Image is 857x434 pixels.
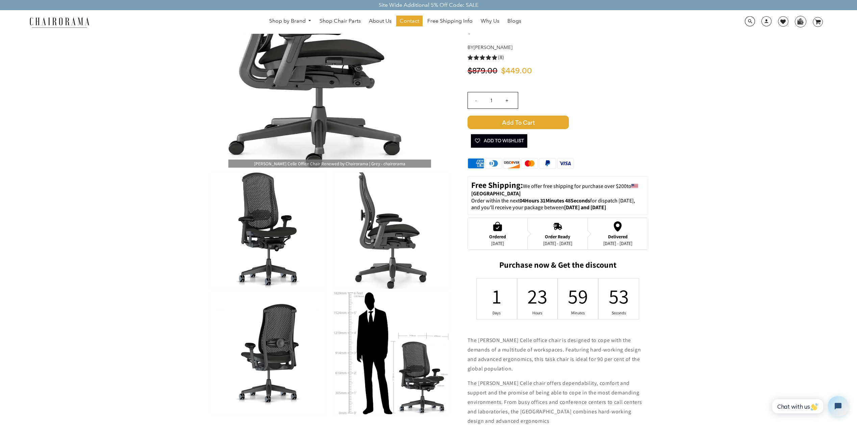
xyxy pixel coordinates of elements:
[489,241,506,246] div: [DATE]
[474,134,524,148] span: Add To Wishlist
[228,62,431,69] a: [PERSON_NAME] Celle Office Chair Renewed by Chairorama | Grey - chairorama
[468,54,648,61] a: 5.0 rating (8 votes)
[614,283,623,309] div: 53
[543,234,572,239] div: Order Ready
[498,54,504,61] span: (8)
[366,16,395,26] a: About Us
[427,18,473,25] span: Free Shipping Info
[468,337,641,372] span: The [PERSON_NAME] Celle office chair is designed to cope with the demands of a multitude of works...
[543,241,572,246] div: [DATE] - [DATE]
[400,18,419,25] span: Contact
[523,183,627,190] span: We offer free shipping for purchase over $200
[468,67,498,75] span: $879.00
[574,310,582,316] div: Minutes
[424,16,476,26] a: Free Shipping Info
[468,45,648,50] h4: by
[471,180,645,197] p: to
[614,310,623,316] div: Seconds
[533,283,542,309] div: 23
[507,18,521,25] span: Blogs
[603,234,632,239] div: Delivered
[574,283,582,309] div: 59
[266,16,315,26] a: Shop by Brand
[499,92,515,108] input: +
[474,44,512,50] a: [PERSON_NAME]
[468,116,569,129] span: Add to Cart
[564,204,606,211] strong: [DATE] and [DATE]
[795,16,806,26] img: WhatsApp_Image_2024-07-12_at_16.23.01.webp
[471,134,527,148] button: Add To Wishlist
[333,172,449,289] img: Herman Miller Celle Office Chair Renewed by Chairorama | Grey - chairorama
[26,16,93,28] img: chairorama
[468,260,648,273] h2: Purchase now & Get the discount
[489,234,506,239] div: Ordered
[501,67,532,75] span: $449.00
[504,16,525,26] a: Blogs
[765,390,854,422] iframe: Tidio Chat
[316,16,364,26] a: Shop Chair Parts
[520,197,590,204] span: 04Hours 31Minutes 48Seconds
[468,92,484,108] input: -
[320,18,361,25] span: Shop Chair Parts
[210,172,326,289] img: Herman Miller Celle Office Chair Renewed by Chairorama | Grey - chairorama
[477,16,503,26] a: Why Us
[493,283,501,309] div: 1
[533,310,542,316] div: Hours
[369,18,392,25] span: About Us
[468,116,648,129] button: Add to Cart
[333,291,449,414] img: Herman Miller Celle Office Chair Renewed by Chairorama | Grey - chairorama
[603,241,632,246] div: [DATE] - [DATE]
[122,16,669,28] nav: DesktopNavigation
[471,179,523,190] strong: Free Shipping:
[468,380,642,425] span: The [PERSON_NAME] Celle chair offers dependability, comfort and support and the promise of being ...
[481,18,499,25] span: Why Us
[210,291,326,414] img: Herman Miller Celle Office Chair Renewed by Chairorama | Grey - chairorama
[493,310,501,316] div: Days
[396,16,423,26] a: Contact
[471,197,645,212] p: Order within the next for dispatch [DATE], and you'll receive your package between
[471,190,521,197] strong: [GEOGRAPHIC_DATA]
